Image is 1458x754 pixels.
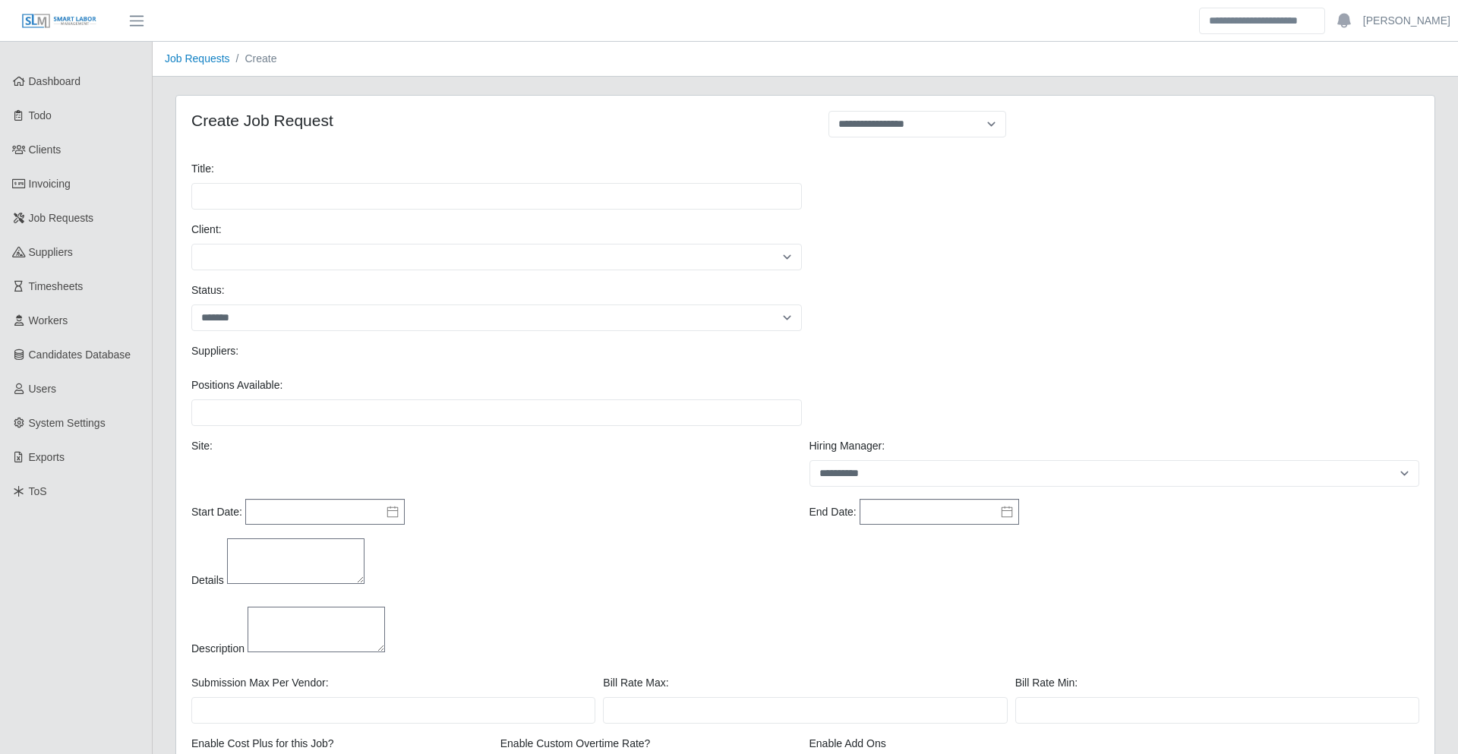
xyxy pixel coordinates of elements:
label: Enable Add Ons [809,736,886,752]
label: Suppliers: [191,343,238,359]
label: Status: [191,282,225,298]
label: End Date: [809,504,857,520]
span: Exports [29,451,65,463]
span: Todo [29,109,52,121]
h4: Create Job Request [191,111,794,130]
label: Enable Custom Overtime Rate? [500,736,651,752]
label: Details [191,573,224,588]
a: Job Requests [165,52,230,65]
img: SLM Logo [21,13,97,30]
label: Site: [191,438,213,454]
span: Timesheets [29,280,84,292]
label: Start Date: [191,504,242,520]
label: Description [191,641,245,657]
label: Enable Cost Plus for this Job? [191,736,334,752]
label: Bill Rate Max: [603,675,668,691]
span: Workers [29,314,68,327]
span: Dashboard [29,75,81,87]
label: Submission Max Per Vendor: [191,675,329,691]
label: Bill Rate Min: [1015,675,1078,691]
span: Invoicing [29,178,71,190]
label: Client: [191,222,222,238]
li: Create [230,51,277,67]
span: Candidates Database [29,349,131,361]
span: System Settings [29,417,106,429]
label: Hiring Manager: [809,438,885,454]
span: ToS [29,485,47,497]
span: Job Requests [29,212,94,224]
span: Users [29,383,57,395]
a: [PERSON_NAME] [1363,13,1450,29]
label: Title: [191,161,214,177]
input: Search [1199,8,1325,34]
label: Positions Available: [191,377,282,393]
span: Clients [29,144,62,156]
span: Suppliers [29,246,73,258]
